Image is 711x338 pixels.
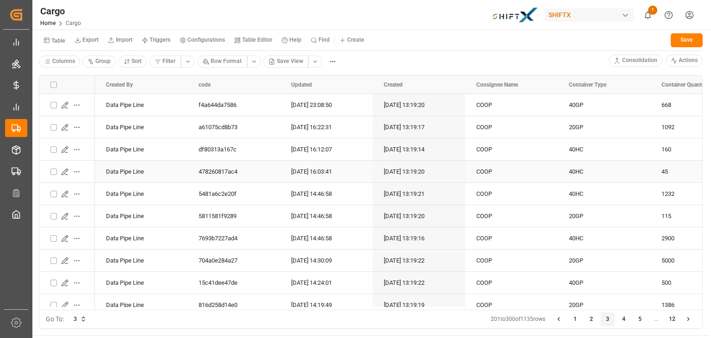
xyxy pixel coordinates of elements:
[95,294,187,316] div: Data Pipe Line
[39,138,95,161] div: Press SPACE to select this row.
[318,37,330,43] small: Find
[600,312,615,327] button: 3
[51,38,65,44] small: Table
[39,272,95,294] div: Press SPACE to select this row.
[95,183,187,205] div: Data Pipe Line
[187,138,280,160] div: df80313a167c
[335,33,369,47] button: Create
[373,94,465,116] div: [DATE] 13:19:20
[187,94,280,116] div: f4a644da7586
[569,117,639,138] div: 20GP
[277,33,306,47] button: Help
[637,5,658,25] button: show 1 new notifications
[373,294,465,316] div: [DATE] 13:19:19
[465,183,558,205] div: COOP
[306,33,334,47] button: Find
[95,116,187,138] div: Data Pipe Line
[569,94,639,116] div: 40GP
[40,4,81,18] div: Cargo
[197,56,247,68] button: Row Format
[95,272,187,294] div: Data Pipe Line
[545,6,637,24] button: SHIFTX
[492,7,538,23] img: Bildschirmfoto%202024-11-13%20um%2009.31.44.png_1731487080.png
[187,116,280,138] div: a61075cd8b73
[187,161,280,182] div: 478260817ac4
[280,205,373,227] div: [DATE] 14:46:58
[373,161,465,182] div: [DATE] 13:19:20
[665,312,680,327] button: 12
[39,250,95,272] div: Press SPACE to select this row.
[187,183,280,205] div: 5481a6c2e20f
[118,56,147,68] button: Sort
[95,205,187,227] div: Data Pipe Line
[465,250,558,271] div: COOP
[633,312,648,327] button: 5
[46,314,64,324] span: Go To:
[465,205,558,227] div: COOP
[187,294,280,316] div: 816d258d14e0
[242,37,272,43] small: Table Editor
[373,250,465,271] div: [DATE] 13:19:22
[280,94,373,116] div: [DATE] 23:08:50
[187,250,280,271] div: 704a0e284a27
[465,272,558,294] div: COOP
[584,312,599,327] button: 2
[280,250,373,271] div: [DATE] 14:30:09
[67,312,93,327] button: 3
[116,37,132,43] small: Import
[39,161,95,183] div: Press SPACE to select this row.
[39,116,95,138] div: Press SPACE to select this row.
[291,81,312,88] span: Updated
[465,94,558,116] div: COOP
[199,81,211,88] span: code
[187,227,280,249] div: 7693b7227ad4
[373,272,465,294] div: [DATE] 13:19:22
[569,272,639,294] div: 40GP
[40,20,56,26] a: Home
[465,116,558,138] div: COOP
[280,227,373,249] div: [DATE] 14:46:58
[373,205,465,227] div: [DATE] 13:19:20
[289,37,301,43] small: Help
[95,250,187,271] div: Data Pipe Line
[106,81,133,88] span: Created By
[373,116,465,138] div: [DATE] 13:19:17
[384,81,403,88] span: Created
[39,227,95,250] div: Press SPACE to select this row.
[280,138,373,160] div: [DATE] 16:12:07
[476,81,518,88] span: Consignee Name
[568,312,583,327] button: 1
[103,33,137,47] button: Import
[150,37,170,43] small: Triggers
[545,8,634,22] div: SHIFTX
[491,315,545,324] div: 201 to 300 of 1135 rows
[661,81,708,88] span: Container Quantity
[648,6,657,15] span: 1
[465,161,558,182] div: COOP
[569,161,639,182] div: 40HC
[95,161,187,182] div: Data Pipe Line
[263,56,309,68] button: Save View
[373,227,465,249] div: [DATE] 13:19:16
[658,5,679,25] button: Help Center
[569,81,606,88] span: Container Type
[465,227,558,249] div: COOP
[149,56,181,68] button: Filter
[465,138,558,160] div: COOP
[137,33,175,47] button: Triggers
[187,37,225,43] small: Configurations
[82,37,99,43] small: Export
[187,205,280,227] div: 5811581f9289
[280,116,373,138] div: [DATE] 16:22:31
[39,183,95,205] div: Press SPACE to select this row.
[39,94,95,116] div: Press SPACE to select this row.
[569,250,639,271] div: 20GP
[280,272,373,294] div: [DATE] 14:24:01
[347,37,364,43] small: Create
[373,183,465,205] div: [DATE] 13:19:21
[39,205,95,227] div: Press SPACE to select this row.
[95,227,187,249] div: Data Pipe Line
[230,33,277,47] button: Table Editor
[569,228,639,249] div: 40HC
